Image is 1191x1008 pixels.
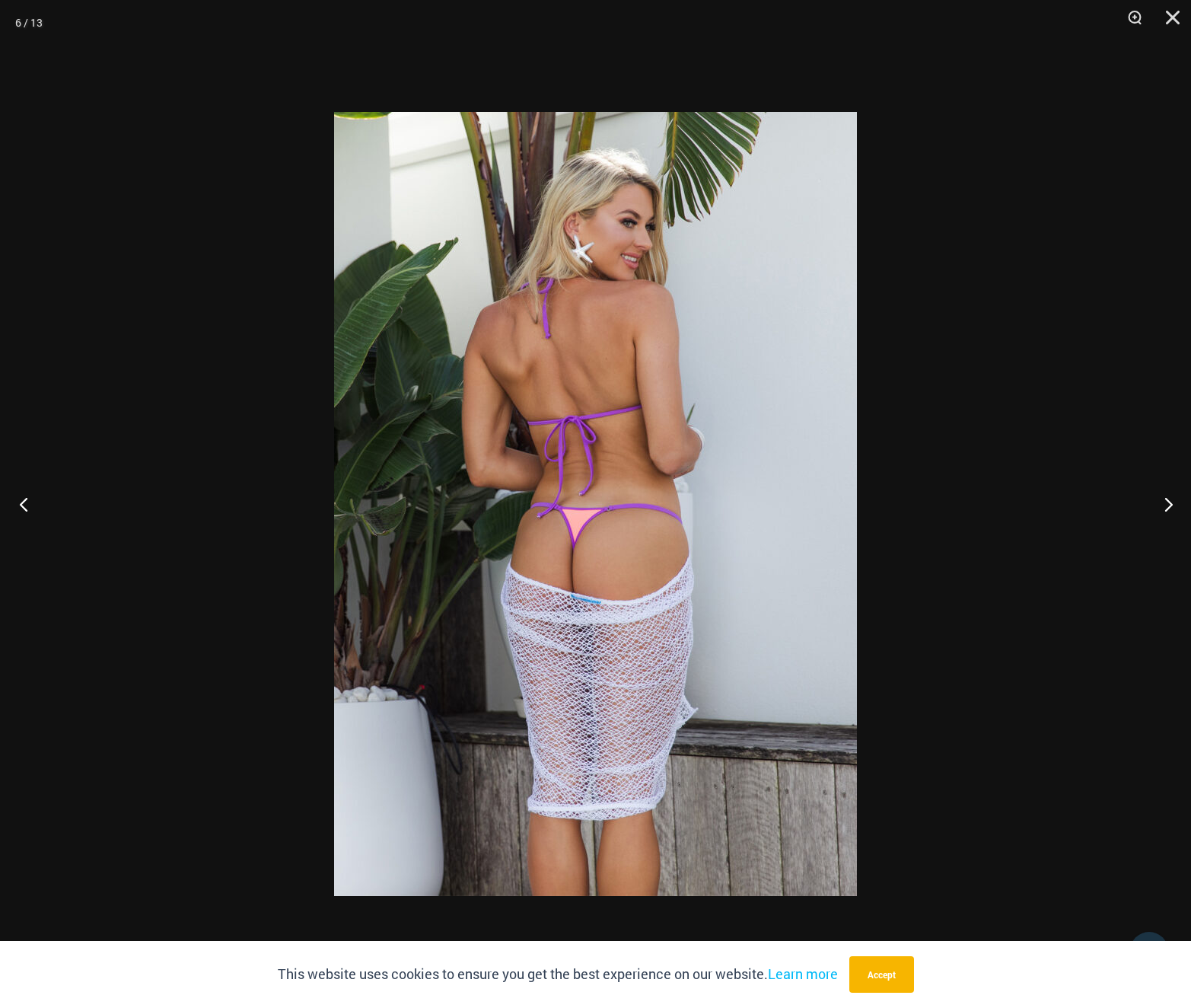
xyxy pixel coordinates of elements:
div: 6 / 13 [15,11,43,34]
button: Accept [849,956,914,993]
p: This website uses cookies to ensure you get the best experience on our website. [278,963,838,986]
button: Next [1134,466,1191,542]
a: Learn more [768,965,838,983]
img: Wild Card Neon Bliss 819 One Piece St Martin 5996 Sarong 04 [334,112,857,896]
